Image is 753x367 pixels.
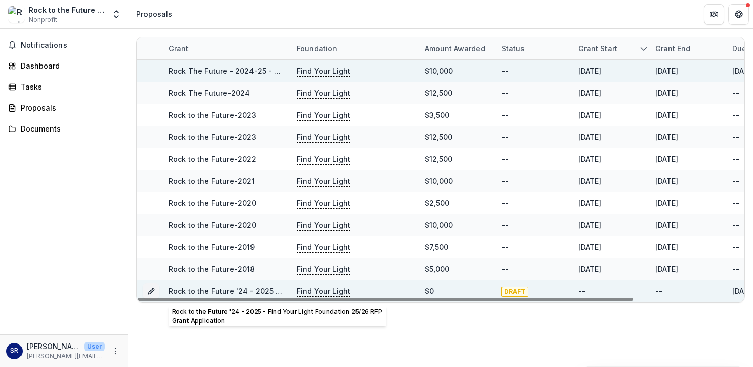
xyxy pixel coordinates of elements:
[297,220,350,231] p: Find Your Light
[655,198,678,208] div: [DATE]
[425,242,448,252] div: $7,500
[169,67,448,75] a: Rock The Future - 2024-25 - Find Your Light Foundation Request for Proposal
[732,88,739,98] div: --
[297,154,350,165] p: Find Your Light
[578,132,601,142] div: [DATE]
[425,66,453,76] div: $10,000
[425,176,453,186] div: $10,000
[578,198,601,208] div: [DATE]
[132,7,176,21] nav: breadcrumb
[143,283,159,299] button: Grant 0ae0149d-0900-45a2-9b0d-0e752addccfa
[297,176,350,187] p: Find Your Light
[162,37,290,59] div: Grant
[297,264,350,275] p: Find Your Light
[732,154,739,164] div: --
[20,81,115,92] div: Tasks
[169,133,256,141] a: Rock to the Future-2023
[419,43,491,54] div: Amount awarded
[501,242,509,252] div: --
[20,60,115,71] div: Dashboard
[425,132,452,142] div: $12,500
[572,43,623,54] div: Grant start
[578,264,601,274] div: [DATE]
[655,264,678,274] div: [DATE]
[501,66,509,76] div: --
[4,120,123,137] a: Documents
[704,4,724,25] button: Partners
[4,78,123,95] a: Tasks
[297,242,350,253] p: Find Your Light
[169,177,255,185] a: Rock to the Future-2021
[425,220,453,230] div: $10,000
[8,6,25,23] img: Rock to the Future '24
[20,41,119,50] span: Notifications
[29,5,105,15] div: Rock to the Future '24
[572,37,649,59] div: Grant start
[297,66,350,77] p: Find Your Light
[732,264,739,274] div: --
[169,243,255,251] a: Rock to the Future-2019
[169,89,250,97] a: Rock The Future-2024
[297,132,350,143] p: Find Your Light
[27,341,80,352] p: [PERSON_NAME]
[578,242,601,252] div: [DATE]
[578,176,601,186] div: [DATE]
[649,43,697,54] div: Grant end
[169,155,256,163] a: Rock to the Future-2022
[297,88,350,99] p: Find Your Light
[649,37,726,59] div: Grant end
[290,37,419,59] div: Foundation
[732,176,739,186] div: --
[425,286,434,296] div: $0
[732,132,739,142] div: --
[655,66,678,76] div: [DATE]
[109,345,121,357] button: More
[425,110,449,120] div: $3,500
[169,111,256,119] a: Rock to the Future-2023
[10,348,18,354] div: Sophia Rivera
[655,132,678,142] div: [DATE]
[640,45,648,53] svg: sorted descending
[732,198,739,208] div: --
[495,37,572,59] div: Status
[732,110,739,120] div: --
[169,287,480,295] a: Rock to the Future '24 - 2025 - Find Your Light Foundation 25/26 RFP Grant Application
[501,287,528,297] span: DRAFT
[425,198,449,208] div: $2,500
[169,265,255,273] a: Rock to the Future-2018
[501,88,509,98] div: --
[501,198,509,208] div: --
[20,123,115,134] div: Documents
[655,220,678,230] div: [DATE]
[578,286,585,296] div: --
[290,43,343,54] div: Foundation
[501,264,509,274] div: --
[578,220,601,230] div: [DATE]
[578,88,601,98] div: [DATE]
[655,154,678,164] div: [DATE]
[297,110,350,121] p: Find Your Light
[425,154,452,164] div: $12,500
[655,176,678,186] div: [DATE]
[655,110,678,120] div: [DATE]
[4,37,123,53] button: Notifications
[4,57,123,74] a: Dashboard
[501,154,509,164] div: --
[136,9,172,19] div: Proposals
[578,154,601,164] div: [DATE]
[109,4,123,25] button: Open entity switcher
[501,132,509,142] div: --
[27,352,105,361] p: [PERSON_NAME][EMAIL_ADDRESS][DOMAIN_NAME]
[419,37,495,59] div: Amount awarded
[169,199,256,207] a: Rock to the Future-2020
[425,264,449,274] div: $5,000
[578,66,601,76] div: [DATE]
[655,286,662,296] div: --
[732,220,739,230] div: --
[297,198,350,209] p: Find Your Light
